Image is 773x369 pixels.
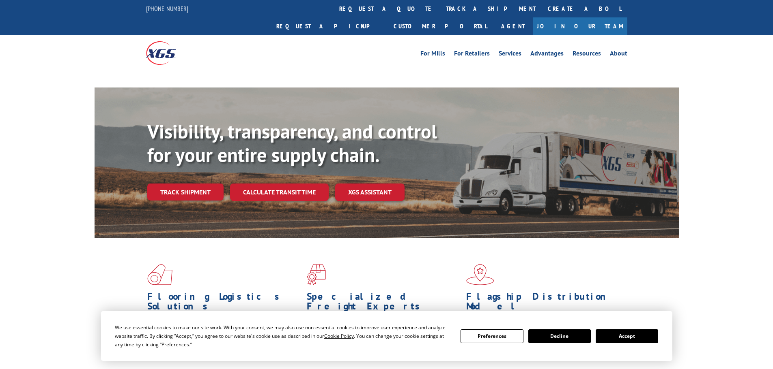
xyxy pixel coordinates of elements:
[533,17,627,35] a: Join Our Team
[270,17,388,35] a: Request a pickup
[147,292,301,315] h1: Flooring Logistics Solutions
[610,50,627,59] a: About
[420,50,445,59] a: For Mills
[147,119,437,167] b: Visibility, transparency, and control for your entire supply chain.
[596,329,658,343] button: Accept
[147,264,172,285] img: xgs-icon-total-supply-chain-intelligence-red
[499,50,521,59] a: Services
[101,311,672,361] div: Cookie Consent Prompt
[307,292,460,315] h1: Specialized Freight Experts
[573,50,601,59] a: Resources
[335,183,405,201] a: XGS ASSISTANT
[146,4,188,13] a: [PHONE_NUMBER]
[466,264,494,285] img: xgs-icon-flagship-distribution-model-red
[454,50,490,59] a: For Retailers
[230,183,329,201] a: Calculate transit time
[530,50,564,59] a: Advantages
[324,333,354,339] span: Cookie Policy
[388,17,493,35] a: Customer Portal
[307,264,326,285] img: xgs-icon-focused-on-flooring-red
[161,341,189,348] span: Preferences
[493,17,533,35] a: Agent
[466,292,620,315] h1: Flagship Distribution Model
[147,183,224,200] a: Track shipment
[115,323,451,349] div: We use essential cookies to make our site work. With your consent, we may also use non-essential ...
[461,329,523,343] button: Preferences
[528,329,591,343] button: Decline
